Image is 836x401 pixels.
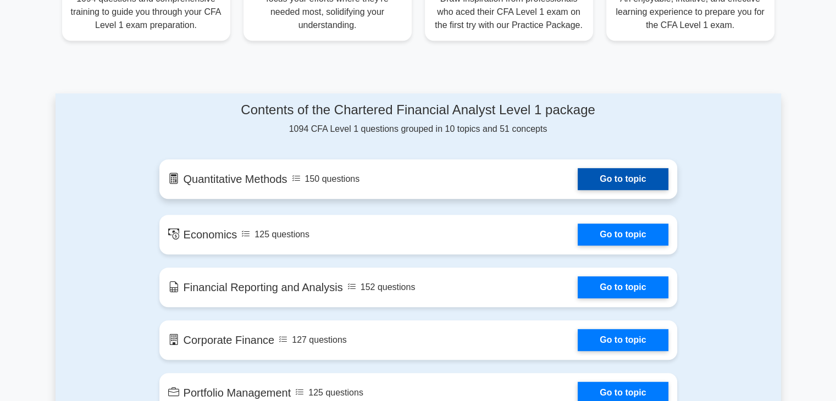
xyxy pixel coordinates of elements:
[578,329,668,351] a: Go to topic
[159,102,677,118] h4: Contents of the Chartered Financial Analyst Level 1 package
[159,102,677,136] div: 1094 CFA Level 1 questions grouped in 10 topics and 51 concepts
[578,224,668,246] a: Go to topic
[578,168,668,190] a: Go to topic
[578,276,668,298] a: Go to topic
